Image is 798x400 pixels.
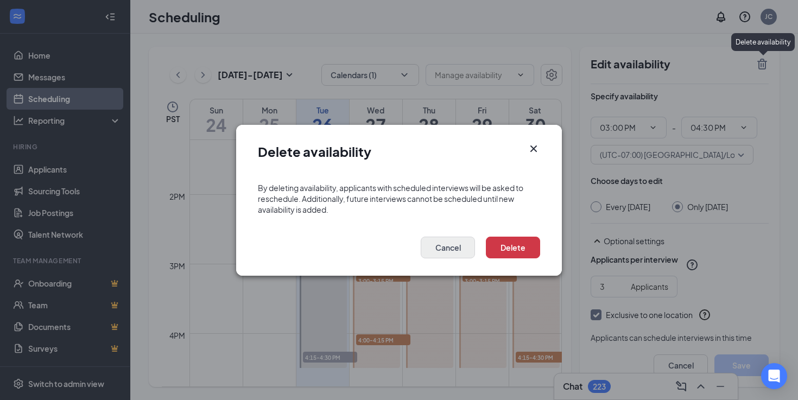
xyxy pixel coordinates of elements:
div: By deleting availability, applicants with scheduled interviews will be asked to reschedule. Addit... [258,182,540,215]
div: Open Intercom Messenger [761,363,787,389]
svg: Cross [527,142,540,155]
button: Close [527,142,540,155]
button: Cancel [421,237,475,258]
button: Delete [486,237,540,258]
div: Delete availability [731,33,795,51]
h1: Delete availability [258,142,371,161]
